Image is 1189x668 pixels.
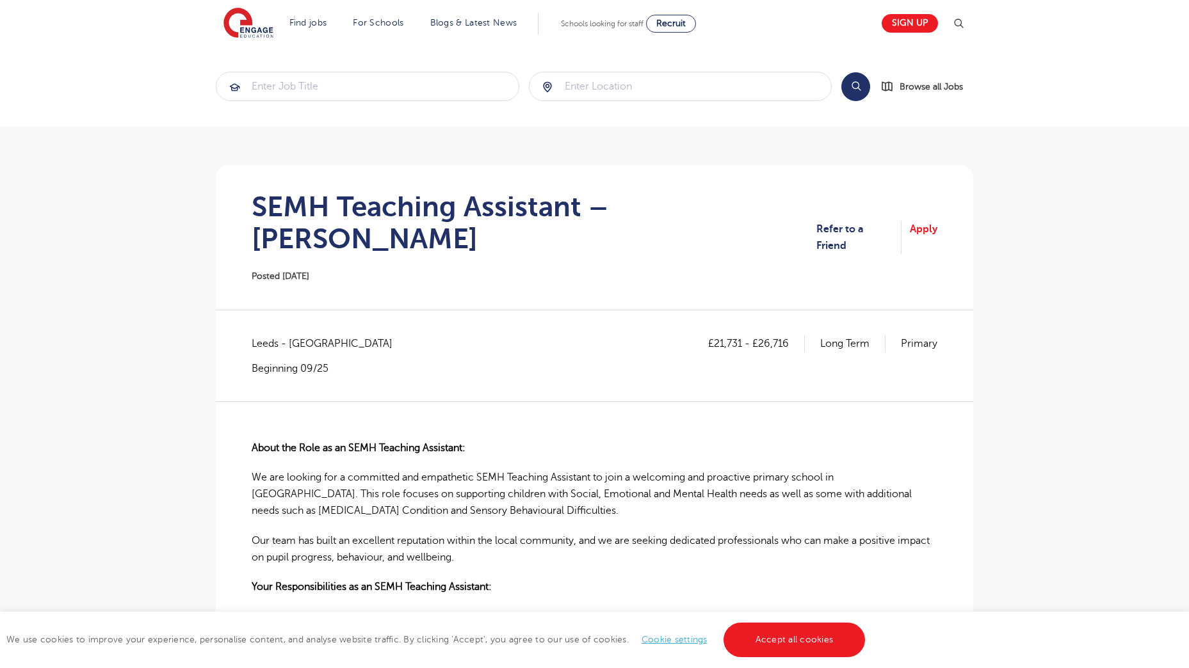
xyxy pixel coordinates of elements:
[252,335,405,352] span: Leeds - [GEOGRAPHIC_DATA]
[656,19,686,28] span: Recruit
[820,335,886,352] p: Long Term
[252,469,937,520] p: We are looking for a committed and empathetic SEMH Teaching Assistant to join a welcoming and pro...
[561,19,643,28] span: Schools looking for staff
[252,191,816,255] h1: SEMH Teaching Assistant – [PERSON_NAME]
[252,362,405,376] p: Beginning 09/25
[216,72,519,100] input: Submit
[646,15,696,33] a: Recruit
[252,608,937,625] p: Provide one-to-one and small group support for pupils with SEMH and associated needs
[882,14,938,33] a: Sign up
[901,335,937,352] p: Primary
[900,79,963,94] span: Browse all Jobs
[910,221,937,255] a: Apply
[289,18,327,28] a: Find jobs
[252,581,492,592] strong: Your Responsibilities as an SEMH Teaching Assistant:
[6,635,868,644] span: We use cookies to improve your experience, personalise content, and analyse website traffic. By c...
[530,72,832,100] input: Submit
[223,8,273,40] img: Engage Education
[708,335,805,352] p: £21,731 - £26,716
[841,72,870,101] button: Search
[252,532,937,566] p: Our team has built an excellent reputation within the local community, and we are seeking dedicat...
[816,221,902,255] a: Refer to a Friend
[880,79,973,94] a: Browse all Jobs
[430,18,517,28] a: Blogs & Latest News
[252,271,309,281] span: Posted [DATE]
[353,18,403,28] a: For Schools
[642,635,708,644] a: Cookie settings
[252,442,465,454] strong: About the Role as an SEMH Teaching Assistant:
[724,623,866,657] a: Accept all cookies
